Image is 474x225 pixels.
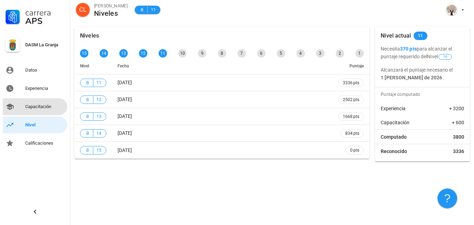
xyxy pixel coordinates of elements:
span: 14 [96,130,102,137]
span: Reconocido [381,148,407,155]
div: 5 [277,49,285,58]
span: B [85,130,90,137]
span: B [85,147,90,154]
span: 10 [443,54,447,59]
div: Experiencia [25,86,65,91]
div: 1 [355,49,364,58]
div: 9 [198,49,206,58]
div: 4 [296,49,305,58]
span: 3336 pts [343,79,359,86]
div: Capacitación [25,104,65,110]
span: + 600 [452,119,464,126]
span: + 3200 [449,105,464,112]
a: Nivel [3,117,67,133]
div: 12 [139,49,147,58]
span: 3800 [453,133,464,140]
span: 3336 [453,148,464,155]
span: 12 [96,96,102,103]
span: 15 [96,147,102,154]
div: 2 [336,49,344,58]
div: APS [25,17,65,25]
p: Necesita para alcanzar el puntaje requerido del [381,45,464,60]
span: Experiencia [381,105,406,112]
div: Calificaciones [25,140,65,146]
div: Niveles [80,27,99,45]
a: Experiencia [3,80,67,97]
b: 370 pts [400,46,417,52]
div: 13 [119,49,128,58]
div: Nivel actual [381,27,411,45]
span: 11 [418,32,423,40]
div: avatar [446,4,457,15]
span: 0 pts [350,147,359,154]
div: Puntaje computado [378,87,470,101]
span: 1668 pts [343,113,359,120]
span: Capacitación [381,119,409,126]
a: Capacitación [3,98,67,115]
div: avatar [76,3,90,17]
div: Carrera [25,8,65,17]
b: 1 [PERSON_NAME] de 2026 [381,75,442,80]
span: B [85,113,90,120]
th: Nivel [74,58,112,74]
div: 6 [257,49,266,58]
span: [DATE] [118,113,132,119]
span: Fecha [118,64,129,68]
span: 11 [151,6,156,13]
p: Alcanzará el puntaje necesario el . [381,66,464,81]
span: 2502 pts [343,96,359,103]
div: 11 [159,49,167,58]
div: 7 [238,49,246,58]
div: 15 [80,49,88,58]
span: Nivel [427,54,453,59]
span: [DATE] [118,130,132,136]
div: DASM La Granja [25,42,65,48]
span: [DATE] [118,80,132,85]
span: 13 [96,113,102,120]
div: Nivel [25,122,65,128]
span: Puntaje [349,64,364,68]
span: Computado [381,133,407,140]
span: [DATE] [118,97,132,102]
span: B [85,79,90,86]
div: Datos [25,67,65,73]
th: Puntaje [333,58,369,74]
div: 14 [100,49,108,58]
span: B [85,96,90,103]
div: 8 [218,49,226,58]
span: Nivel [80,64,89,68]
a: Calificaciones [3,135,67,152]
th: Fecha [112,58,333,74]
div: [PERSON_NAME] [94,2,128,9]
span: 834 pts [345,130,359,137]
a: Datos [3,62,67,79]
span: [DATE] [118,147,132,153]
span: 11 [96,79,102,86]
span: B [139,6,145,13]
div: 10 [178,49,187,58]
div: Niveles [94,9,128,17]
span: CL [79,3,86,17]
div: 3 [316,49,325,58]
